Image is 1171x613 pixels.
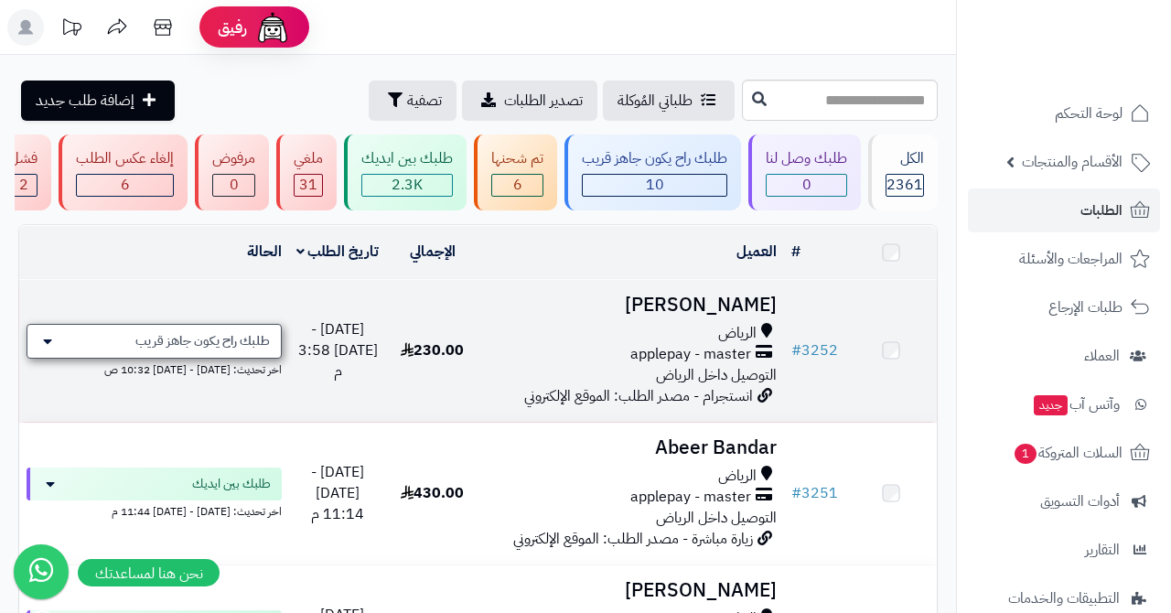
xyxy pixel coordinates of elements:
h3: [PERSON_NAME] [486,295,777,316]
a: طلبك بين ايديك 2.3K [340,134,470,210]
a: تاريخ الطلب [296,241,380,263]
span: التوصيل داخل الرياض [656,364,777,386]
div: 0 [213,175,254,196]
span: تصفية [407,90,442,112]
a: طلبات الإرجاع [968,285,1160,329]
span: # [791,482,801,504]
a: طلبك وصل لنا 0 [745,134,865,210]
div: 0 [767,175,846,196]
span: جديد [1034,395,1068,415]
span: [DATE] - [DATE] 3:58 م [298,318,378,382]
a: المراجعات والأسئلة [968,237,1160,281]
span: 6 [121,174,130,196]
img: logo-2.png [1047,51,1154,90]
span: المراجعات والأسئلة [1019,246,1123,272]
div: اخر تحديث: [DATE] - [DATE] 10:32 ص [27,359,282,378]
span: وآتس آب [1032,392,1120,417]
a: تم شحنها 6 [470,134,561,210]
a: تحديثات المنصة [48,9,94,50]
a: # [791,241,800,263]
a: تصدير الطلبات [462,81,597,121]
span: التطبيقات والخدمات [1008,586,1120,611]
div: 2 [10,175,37,196]
span: 230.00 [401,339,464,361]
span: 1 [1015,444,1037,464]
div: إلغاء عكس الطلب [76,148,174,169]
div: 2289 [362,175,452,196]
span: انستجرام - مصدر الطلب: الموقع الإلكتروني [524,385,753,407]
span: 10 [646,174,664,196]
span: زيارة مباشرة - مصدر الطلب: الموقع الإلكتروني [513,528,753,550]
span: # [791,339,801,361]
span: 2361 [886,174,923,196]
a: العملاء [968,334,1160,378]
span: 2.3K [392,174,423,196]
span: تصدير الطلبات [504,90,583,112]
a: طلباتي المُوكلة [603,81,735,121]
span: 430.00 [401,482,464,504]
a: الحالة [247,241,282,263]
div: 6 [77,175,173,196]
a: وآتس آبجديد [968,382,1160,426]
a: مرفوض 0 [191,134,273,210]
div: الكل [886,148,924,169]
a: العميل [736,241,777,263]
a: طلبك راح يكون جاهز قريب 10 [561,134,745,210]
a: السلات المتروكة1 [968,431,1160,475]
span: 6 [513,174,522,196]
a: إضافة طلب جديد [21,81,175,121]
a: الطلبات [968,188,1160,232]
span: applepay - master [630,344,751,365]
div: طلبك راح يكون جاهز قريب [582,148,727,169]
span: أدوات التسويق [1040,489,1120,514]
span: الطلبات [1080,198,1123,223]
div: 10 [583,175,726,196]
span: الرياض [718,466,757,487]
button: تصفية [369,81,457,121]
div: تم شحنها [491,148,543,169]
span: 2 [19,174,28,196]
span: طلبك بين ايديك [192,475,271,493]
span: التقارير [1085,537,1120,563]
span: طلبك راح يكون جاهز قريب [135,332,270,350]
span: الأقسام والمنتجات [1022,149,1123,175]
a: الكل2361 [865,134,941,210]
span: 0 [802,174,811,196]
span: طلبات الإرجاع [1048,295,1123,320]
span: العملاء [1084,343,1120,369]
div: طلبك بين ايديك [361,148,453,169]
div: طلبك وصل لنا [766,148,847,169]
div: مرفوض [212,148,255,169]
div: فشل [9,148,38,169]
span: إضافة طلب جديد [36,90,134,112]
a: أدوات التسويق [968,479,1160,523]
a: التقارير [968,528,1160,572]
h3: Abeer Bandar [486,437,777,458]
div: 6 [492,175,543,196]
span: السلات المتروكة [1013,440,1123,466]
span: لوحة التحكم [1055,101,1123,126]
a: #3252 [791,339,838,361]
div: 31 [295,175,322,196]
div: ملغي [294,148,323,169]
h3: [PERSON_NAME] [486,580,777,601]
div: اخر تحديث: [DATE] - [DATE] 11:44 م [27,500,282,520]
span: [DATE] - [DATE] 11:14 م [311,461,364,525]
a: #3251 [791,482,838,504]
span: 0 [230,174,239,196]
a: ملغي 31 [273,134,340,210]
span: التوصيل داخل الرياض [656,507,777,529]
span: طلباتي المُوكلة [618,90,693,112]
img: ai-face.png [254,9,291,46]
a: الإجمالي [410,241,456,263]
span: رفيق [218,16,247,38]
span: الرياض [718,323,757,344]
span: 31 [299,174,317,196]
span: applepay - master [630,487,751,508]
a: إلغاء عكس الطلب 6 [55,134,191,210]
a: لوحة التحكم [968,91,1160,135]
